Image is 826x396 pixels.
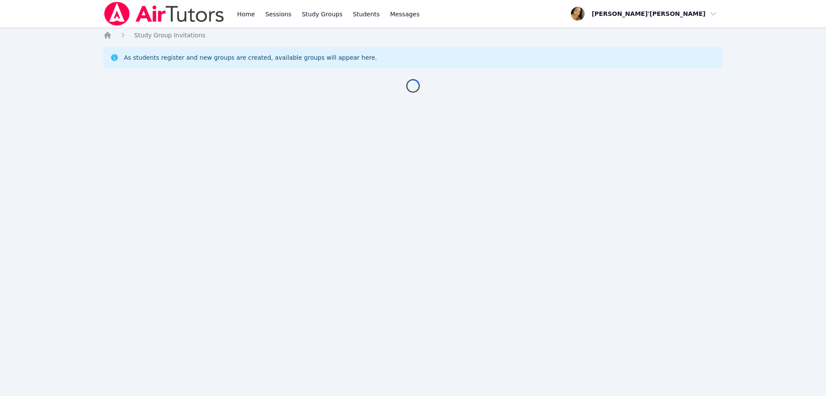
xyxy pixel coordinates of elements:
nav: Breadcrumb [103,31,723,40]
img: Air Tutors [103,2,225,26]
span: Study Group Invitations [134,32,205,39]
a: Study Group Invitations [134,31,205,40]
div: As students register and new groups are created, available groups will appear here. [124,53,377,62]
span: Messages [390,10,420,18]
